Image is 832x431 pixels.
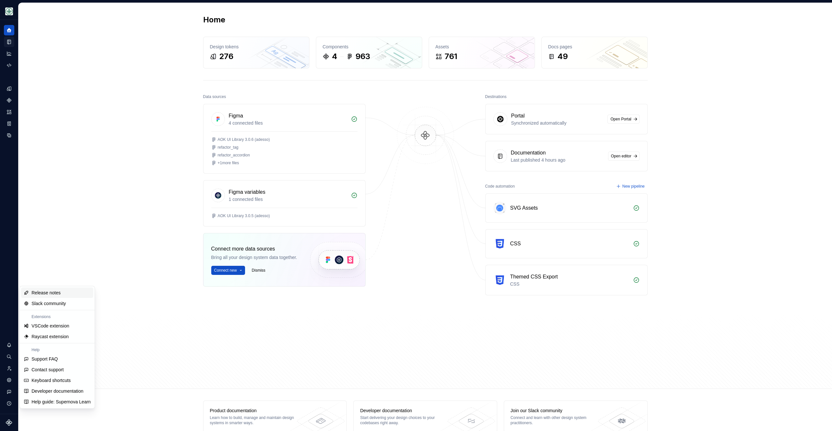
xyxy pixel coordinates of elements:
a: Support FAQ [21,354,93,364]
a: Docs pages49 [541,37,648,68]
div: Docs pages [548,43,641,50]
div: Developer documentation [360,407,455,414]
div: + 1 more files [218,160,239,166]
a: Assets [4,107,14,117]
a: Settings [4,375,14,385]
div: Release notes [32,289,61,296]
a: Analytics [4,48,14,59]
div: 49 [557,51,568,62]
img: df5db9ef-aba0-4771-bf51-9763b7497661.png [5,7,13,15]
div: Figma variables [229,188,266,196]
a: Components [4,95,14,105]
div: Support FAQ [32,356,58,362]
div: Help [21,347,93,352]
div: Data sources [203,92,226,101]
div: Connect and learn with other design system practitioners. [511,415,605,425]
div: VSCode extension [32,323,69,329]
div: Join our Slack community [511,407,605,414]
div: 963 [356,51,370,62]
div: Portal [511,112,525,120]
div: CSS [510,281,629,287]
div: Destinations [485,92,507,101]
div: Last published 4 hours ago [511,157,604,163]
div: AOK UI Library 3.0.6 (adesso) [218,137,270,142]
h2: Home [203,15,225,25]
a: Assets761 [429,37,535,68]
a: Open Portal [607,115,639,124]
div: Figma [229,112,243,120]
button: Search ⌘K [4,351,14,362]
a: Help guide: Supernova Learn [21,397,93,407]
span: Open editor [611,154,631,159]
div: Raycast extension [32,333,69,340]
div: Slack community [32,300,66,307]
div: Connect more data sources [211,245,299,253]
button: New pipeline [614,182,648,191]
a: VSCode extension [21,321,93,331]
div: Help guide: Supernova Learn [32,399,91,405]
span: Dismiss [252,268,266,273]
div: Assets [435,43,528,50]
div: Suggestions [20,286,95,408]
a: Figma4 connected filesAOK UI Library 3.0.6 (adesso)refactor_tagrefactor_accordion+1more files [203,104,366,174]
a: Slack community [21,298,93,309]
div: Design tokens [210,43,303,50]
button: Connect new [211,266,245,275]
a: Storybook stories [4,118,14,129]
a: Components4963 [316,37,422,68]
div: 1 connected files [229,196,347,203]
a: Data sources [4,130,14,141]
button: Contact support [4,387,14,397]
span: New pipeline [622,184,645,189]
div: CSS [510,240,521,248]
a: Open editor [608,152,640,161]
a: Home [4,25,14,35]
div: Themed CSS Export [510,273,558,281]
a: Developer documentation [21,386,93,396]
div: Keyboard shortcuts [32,377,71,384]
a: Documentation [4,37,14,47]
div: Contact support [32,366,64,373]
a: Figma variables1 connected filesAOK UI Library 3.0.5 (adesso) [203,180,366,227]
div: Synchronized automatically [511,120,604,126]
div: Product documentation [210,407,305,414]
div: Start delivering your design choices to your codebases right away. [360,415,455,425]
a: Raycast extension [21,331,93,342]
div: 276 [219,51,233,62]
a: Release notes [21,288,93,298]
a: Keyboard shortcuts [21,375,93,386]
div: Extensions [21,314,93,319]
div: Code automation [485,182,515,191]
div: AOK UI Library 3.0.5 (adesso) [218,213,270,218]
span: Open Portal [610,117,631,122]
div: refactor_tag [218,145,239,150]
div: 4 [332,51,337,62]
a: Code automation [4,60,14,70]
div: Components [323,43,415,50]
div: Learn how to build, manage and maintain design systems in smarter ways. [210,415,305,425]
svg: Supernova Logo [6,419,12,426]
div: SVG Assets [510,204,538,212]
div: Bring all your design system data together. [211,254,299,261]
div: refactor_accordion [218,153,250,158]
a: Design tokens [4,83,14,94]
button: Notifications [4,340,14,350]
div: 4 connected files [229,120,347,126]
span: Connect new [214,268,237,273]
div: 761 [445,51,457,62]
button: Dismiss [249,266,268,275]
